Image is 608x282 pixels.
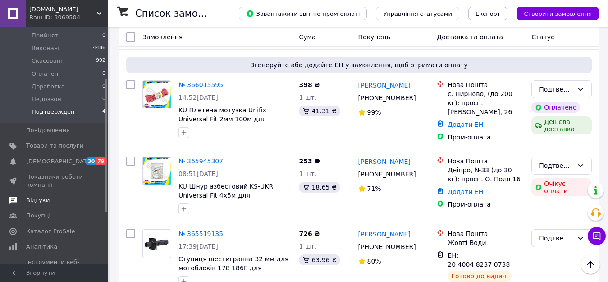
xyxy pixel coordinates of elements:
[448,238,524,247] div: Жовті Води
[357,168,418,180] div: [PHONE_NUMBER]
[26,196,50,204] span: Відгуки
[178,94,218,101] span: 14:52[DATE]
[448,166,524,184] div: Дніпро, №33 (до 30 кг): просп. О. Поля 16
[26,142,83,150] span: Товари та послуги
[239,7,367,20] button: Завантажити звіт по пром-оплаті
[178,183,282,217] a: KU Шнур азбестовий KS-UKR Universal Fit 4х5м для вогнетривких робіт утеплювач для труб та проводі...
[383,10,452,17] span: Управління статусами
[32,83,65,91] span: Доработка
[367,185,381,192] span: 71%
[299,106,340,116] div: 41.31 ₴
[468,7,508,20] button: Експорт
[178,243,218,250] span: 17:39[DATE]
[26,126,70,134] span: Повідомлення
[539,161,573,171] div: Подтвержден
[299,182,340,193] div: 18.65 ₴
[96,57,105,65] span: 992
[93,44,105,52] span: 4486
[96,157,106,165] span: 79
[448,133,524,142] div: Пром-оплата
[142,157,171,185] a: Фото товару
[437,33,503,41] span: Доставка та оплата
[130,60,588,69] span: Згенеруйте або додайте ЕН у замовлення, щоб отримати оплату
[448,188,483,195] a: Додати ЕН
[102,32,105,40] span: 0
[178,81,223,88] a: № 366015595
[142,80,171,109] a: Фото товару
[539,233,573,243] div: Подтвержден
[588,227,606,245] button: Чат з покупцем
[299,157,320,165] span: 253 ₴
[448,80,524,89] div: Нова Пошта
[531,178,592,196] div: Очікує оплати
[178,170,218,177] span: 08:51[DATE]
[448,89,524,116] div: с. Пирново, (до 200 кг): просп. [PERSON_NAME], 26
[143,233,171,254] img: Фото товару
[178,230,223,237] a: № 365519135
[299,94,316,101] span: 1 шт.
[581,255,600,274] button: Наверх
[26,157,93,166] span: [DEMOGRAPHIC_DATA]
[143,81,171,109] img: Фото товару
[102,83,105,91] span: 0
[26,258,83,274] span: Інструменти веб-майстра та SEO
[358,157,411,166] a: [PERSON_NAME]
[142,33,183,41] span: Замовлення
[358,230,411,239] a: [PERSON_NAME]
[358,33,390,41] span: Покупець
[32,32,59,40] span: Прийняті
[32,44,59,52] span: Виконані
[299,230,320,237] span: 726 ₴
[358,81,411,90] a: [PERSON_NAME]
[29,5,97,14] span: KUPICOM.TOP
[32,95,61,103] span: Недозвон
[178,157,223,165] a: № 365945307
[507,9,599,17] a: Створити замовлення
[524,10,592,17] span: Створити замовлення
[135,8,227,19] h1: Список замовлень
[29,14,108,22] div: Ваш ID: 3069504
[26,173,83,189] span: Показники роботи компанії
[448,157,524,166] div: Нова Пошта
[367,258,381,265] span: 80%
[178,106,280,141] a: KU Плетена мотузка Unifix Universal Fit 2мм 100м для будівництва та ремонту шнур для побутових по...
[26,243,57,251] span: Аналітика
[448,121,483,128] a: Додати ЕН
[448,200,524,209] div: Пром-оплата
[32,108,74,116] span: Подтвержден
[102,108,105,116] span: 4
[32,57,62,65] span: Скасовані
[531,116,592,134] div: Дешева доставка
[32,70,60,78] span: Оплачені
[299,81,320,88] span: 398 ₴
[102,95,105,103] span: 0
[142,229,171,258] a: Фото товару
[367,109,381,116] span: 99%
[86,157,96,165] span: 30
[299,243,316,250] span: 1 шт.
[143,157,171,185] img: Фото товару
[531,33,554,41] span: Статус
[357,92,418,104] div: [PHONE_NUMBER]
[448,271,512,282] div: Готово до видачі
[448,252,510,268] span: ЕН: 20 4004 8237 0738
[517,7,599,20] button: Створити замовлення
[376,7,459,20] button: Управління статусами
[26,212,50,220] span: Покупці
[299,33,315,41] span: Cума
[102,70,105,78] span: 0
[448,229,524,238] div: Нова Пошта
[539,84,573,94] div: Подтвержден
[475,10,501,17] span: Експорт
[26,227,75,236] span: Каталог ProSale
[357,240,418,253] div: [PHONE_NUMBER]
[531,102,580,113] div: Оплачено
[246,9,360,18] span: Завантажити звіт по пром-оплаті
[299,170,316,177] span: 1 шт.
[299,254,340,265] div: 63.96 ₴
